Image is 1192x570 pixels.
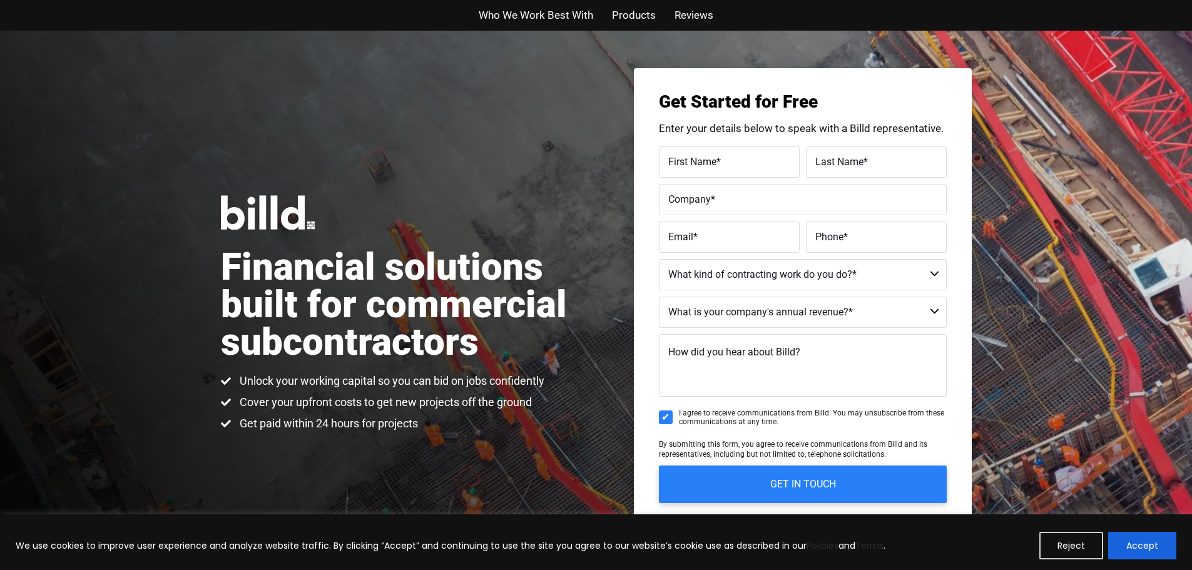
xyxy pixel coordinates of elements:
span: Get paid within 24 hours for projects [237,416,418,431]
span: Last Name [815,155,863,167]
button: Accept [1108,532,1176,559]
h3: Get Started for Free [659,93,947,111]
a: Who We Work Best With [479,6,593,24]
span: How did you hear about Billd? [668,346,800,358]
button: Reject [1039,532,1103,559]
a: Policies [807,539,838,552]
span: Email [668,230,693,242]
h1: Financial solutions built for commercial subcontractors [221,248,596,361]
p: We use cookies to improve user experience and analyze website traffic. By clicking “Accept” and c... [16,538,885,553]
span: First Name [668,155,716,167]
span: I agree to receive communications from Billd. You may unsubscribe from these communications at an... [679,409,947,427]
span: Cover your upfront costs to get new projects off the ground [237,395,532,410]
p: Enter your details below to speak with a Billd representative. [659,123,947,134]
a: Products [612,6,656,24]
span: Phone [815,230,843,242]
a: Reviews [675,6,713,24]
input: GET IN TOUCH [659,466,947,503]
span: Unlock your working capital so you can bid on jobs confidently [237,374,544,389]
input: I agree to receive communications from Billd. You may unsubscribe from these communications at an... [659,410,673,424]
span: Company [668,193,711,205]
span: By submitting this form, you agree to receive communications from Billd and its representatives, ... [659,440,927,459]
a: Terms [855,539,884,552]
